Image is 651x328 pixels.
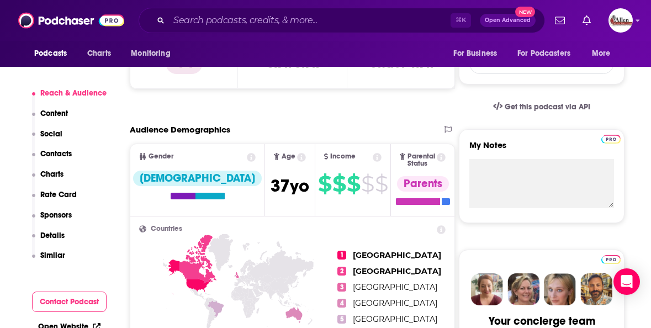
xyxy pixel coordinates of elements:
[515,7,535,17] span: New
[451,13,471,28] span: ⌘ K
[453,46,497,61] span: For Business
[32,292,107,312] button: Contact Podcast
[139,8,545,33] div: Search podcasts, credits, & more...
[347,175,360,193] span: $
[469,140,614,159] label: My Notes
[133,171,262,186] div: [DEMOGRAPHIC_DATA]
[32,129,63,150] button: Social
[123,43,184,64] button: open menu
[151,225,182,232] span: Countries
[32,231,65,251] button: Details
[505,102,590,112] span: Get this podcast via API
[87,46,111,61] span: Charts
[551,11,569,30] a: Show notifications dropdown
[337,251,346,260] span: 1
[40,129,62,139] p: Social
[271,175,309,197] span: 37 yo
[353,282,437,292] span: [GEOGRAPHIC_DATA]
[40,210,72,220] p: Sponsors
[353,266,441,276] span: [GEOGRAPHIC_DATA]
[32,88,107,109] button: Reach & Audience
[34,46,67,61] span: Podcasts
[32,251,66,271] button: Similar
[544,273,576,305] img: Jules Profile
[353,298,437,308] span: [GEOGRAPHIC_DATA]
[27,43,81,64] button: open menu
[337,283,346,292] span: 3
[40,190,77,199] p: Rate Card
[337,315,346,324] span: 5
[361,175,374,193] span: $
[337,299,346,308] span: 4
[407,153,435,167] span: Parental Status
[353,250,441,260] span: [GEOGRAPHIC_DATA]
[471,273,503,305] img: Sydney Profile
[517,46,570,61] span: For Podcasters
[608,8,633,33] button: Show profile menu
[592,46,611,61] span: More
[446,43,511,64] button: open menu
[608,8,633,33] img: User Profile
[40,88,107,98] p: Reach & Audience
[601,133,621,144] a: Pro website
[332,175,346,193] span: $
[485,18,531,23] span: Open Advanced
[80,43,118,64] a: Charts
[578,11,595,30] a: Show notifications dropdown
[510,43,586,64] button: open menu
[32,149,72,170] button: Contacts
[131,46,170,61] span: Monitoring
[318,175,331,193] span: $
[130,124,230,135] h2: Audience Demographics
[507,273,539,305] img: Barbara Profile
[601,135,621,144] img: Podchaser Pro
[149,153,173,160] span: Gender
[32,190,77,210] button: Rate Card
[18,10,124,31] img: Podchaser - Follow, Share and Rate Podcasts
[580,273,612,305] img: Jon Profile
[40,170,63,179] p: Charts
[480,14,536,27] button: Open AdvancedNew
[601,255,621,264] img: Podchaser Pro
[330,153,356,160] span: Income
[40,231,65,240] p: Details
[40,251,65,260] p: Similar
[169,12,451,29] input: Search podcasts, credits, & more...
[375,175,388,193] span: $
[40,109,68,118] p: Content
[282,153,295,160] span: Age
[601,253,621,264] a: Pro website
[608,8,633,33] span: Logged in as AllenMedia
[489,314,595,328] div: Your concierge team
[353,314,437,324] span: [GEOGRAPHIC_DATA]
[32,109,68,129] button: Content
[397,176,449,192] div: Parents
[337,267,346,276] span: 2
[32,170,64,190] button: Charts
[40,149,72,158] p: Contacts
[32,210,72,231] button: Sponsors
[613,268,640,295] div: Open Intercom Messenger
[584,43,624,64] button: open menu
[484,93,599,120] a: Get this podcast via API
